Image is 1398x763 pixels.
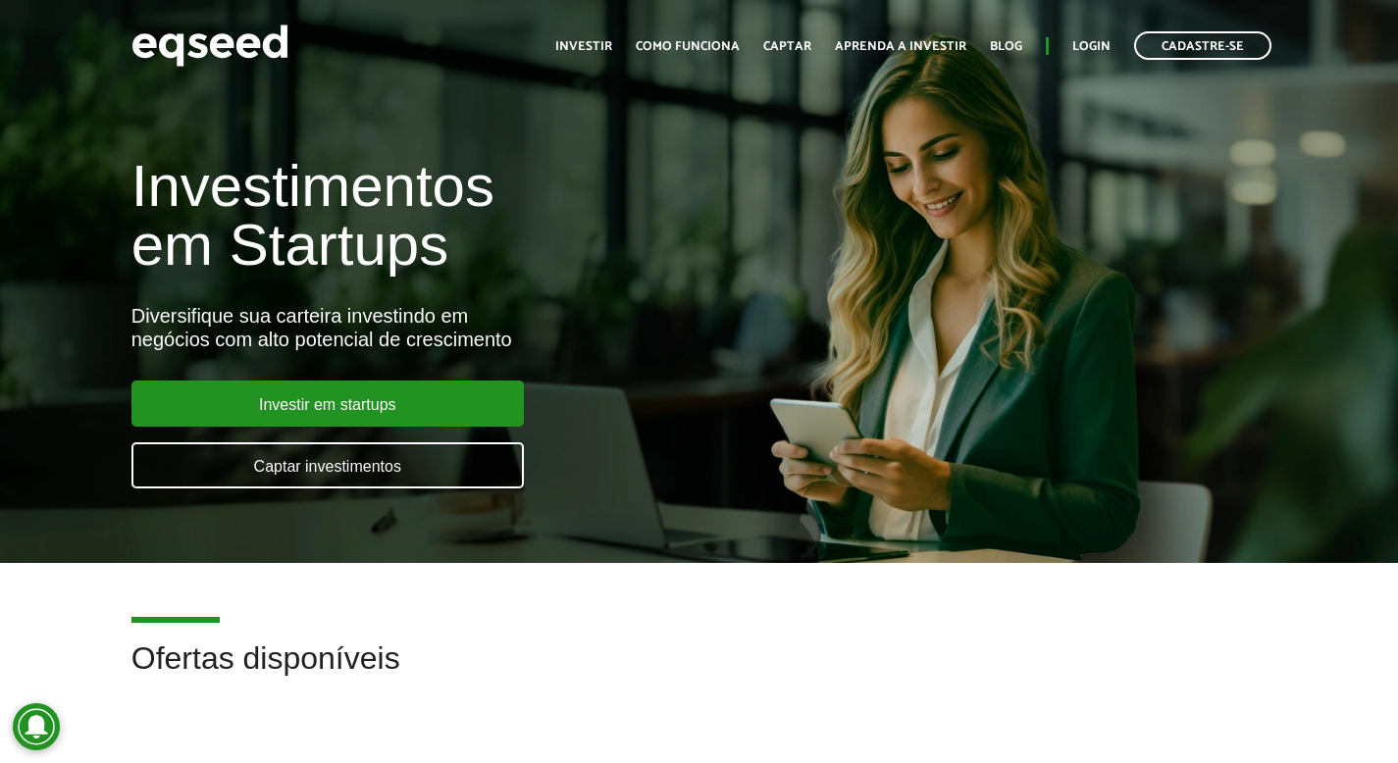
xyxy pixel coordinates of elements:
[131,304,802,351] div: Diversifique sua carteira investindo em negócios com alto potencial de crescimento
[636,40,740,53] a: Como funciona
[1072,40,1111,53] a: Login
[1134,31,1271,60] a: Cadastre-se
[131,20,288,72] img: EqSeed
[763,40,811,53] a: Captar
[555,40,612,53] a: Investir
[131,442,524,488] a: Captar investimentos
[990,40,1022,53] a: Blog
[131,381,524,427] a: Investir em startups
[131,641,1268,705] h2: Ofertas disponíveis
[131,157,802,275] h1: Investimentos em Startups
[835,40,966,53] a: Aprenda a investir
